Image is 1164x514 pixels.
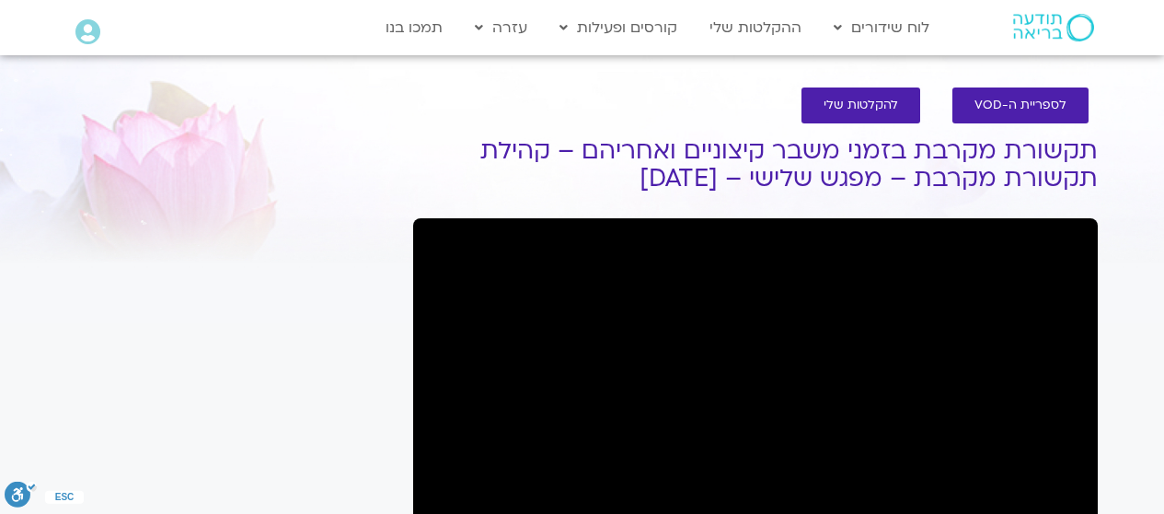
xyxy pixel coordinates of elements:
span: להקלטות שלי [824,99,898,112]
img: תודעה בריאה [1013,14,1094,41]
a: קורסים ופעילות [550,10,686,45]
span: לספריית ה-VOD [974,99,1066,112]
a: לספריית ה-VOD [952,88,1089,123]
a: תמכו בנו [376,10,452,45]
h1: תקשורת מקרבת בזמני משבר קיצוניים ואחריהם – קהילת תקשורת מקרבת – מפגש שלישי – [DATE] [413,137,1098,193]
a: לוח שידורים [824,10,939,45]
a: עזרה [466,10,536,45]
a: להקלטות שלי [801,88,920,123]
a: ההקלטות שלי [700,10,811,45]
